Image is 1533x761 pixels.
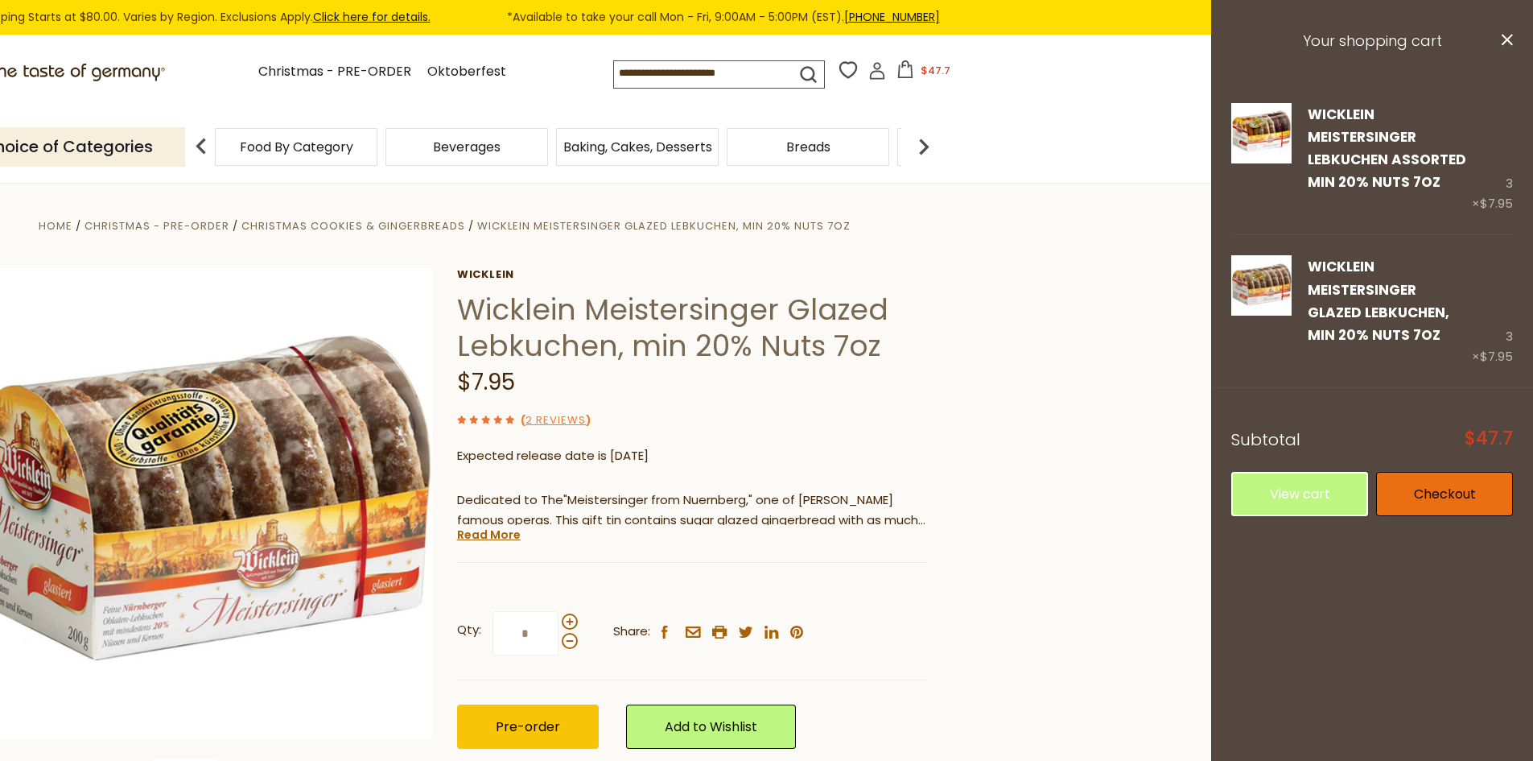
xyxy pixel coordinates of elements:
a: Christmas - PRE-ORDER [84,218,229,234]
p: Dedicated to The"Meistersinger from Nuernberg," one of [PERSON_NAME] famous operas. This gift tin... [457,490,928,531]
a: Add to Wishlist [626,705,796,749]
a: Home [39,218,72,234]
button: $47.7 [889,60,958,85]
div: 3 × [1472,255,1513,367]
span: $47.7 [1465,430,1513,448]
span: $7.95 [1480,348,1513,365]
span: $7.95 [457,366,515,398]
span: Subtotal [1231,428,1300,451]
a: View cart [1231,472,1368,516]
span: ( ) [521,412,591,428]
a: Wicklein [457,268,928,281]
a: Wicklein Meistersinger Glazed Lebkuchen, min 20% Nuts 7oz [1231,255,1292,367]
img: previous arrow [185,130,217,163]
a: Read More [457,527,521,543]
a: Wicklein Meistersinger Glazed Lebkuchen, min 20% Nuts 7oz [1308,257,1449,345]
a: Wicklein Meistersinger Lebkuchen Assorted min 20% Nuts 7oz [1308,105,1466,192]
img: next arrow [908,130,940,163]
span: *Available to take your call Mon - Fri, 9:00AM - 5:00PM (EST). [507,8,940,27]
a: Baking, Cakes, Desserts [563,141,712,153]
a: Oktoberfest [427,61,506,83]
input: Qty: [492,611,558,656]
img: Wicklein Meistersinger Lebkuchen Assorted min 20% Nuts 7oz [1231,103,1292,163]
strong: Qty: [457,620,481,640]
button: Pre-order [457,705,599,749]
img: Wicklein Meistersinger Glazed Lebkuchen, min 20% Nuts 7oz [1231,255,1292,316]
h1: Wicklein Meistersinger Glazed Lebkuchen, min 20% Nuts 7oz [457,292,928,364]
a: Food By Category [240,141,353,153]
a: Christmas Cookies & Gingerbreads [241,218,465,234]
span: $7.95 [1480,195,1513,212]
span: Share: [613,622,650,642]
div: 3 × [1472,103,1513,215]
a: Wicklein Meistersinger Lebkuchen Assorted min 20% Nuts 7oz [1231,103,1292,215]
a: Breads [786,141,830,153]
a: Checkout [1376,472,1513,516]
a: Click here for details. [313,9,431,25]
p: Expected release date is [DATE] [457,446,928,466]
a: Wicklein Meistersinger Glazed Lebkuchen, min 20% Nuts 7oz [477,218,851,234]
a: Christmas - PRE-ORDER [258,61,411,83]
span: $47.7 [921,63,950,78]
a: Beverages [433,141,501,153]
a: 2 Reviews [525,412,586,429]
a: [PHONE_NUMBER] [844,9,940,25]
span: Pre-order [496,718,560,736]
